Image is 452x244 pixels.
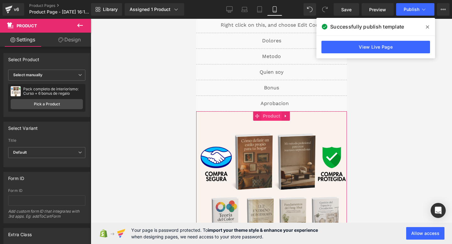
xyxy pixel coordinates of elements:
div: Form ID [8,188,85,193]
strong: import your theme style & enhance your experience [208,227,318,233]
a: Laptop [237,3,252,16]
div: Form ID [8,172,24,181]
div: Select Product [8,53,40,62]
a: Product Pages [29,3,101,8]
button: Undo [304,3,316,16]
a: Expand / Collapse [86,93,94,102]
b: Select manually [13,72,42,77]
span: Publish [404,7,419,12]
span: Product [17,23,37,28]
div: Pack completo de interiorismo: Curso + 6 bonus de regalo [23,87,83,96]
a: Desktop [222,3,237,16]
img: pImage [11,86,21,96]
a: v6 [3,3,24,16]
a: Pick a Product [11,99,83,109]
button: Publish [396,3,434,16]
div: Assigned 1 Product [130,6,179,13]
button: Allow access [406,227,444,240]
a: View Live Page [321,41,430,53]
div: Open Intercom Messenger [431,203,446,218]
button: More [437,3,449,16]
div: Select Variant [8,122,38,131]
span: Your page is password protected. To when designing pages, we need access to your store password. [131,227,318,240]
span: Product [65,93,86,102]
div: Extra Class [8,228,32,237]
a: Tablet [252,3,267,16]
label: Title [8,138,85,145]
div: Add custom form ID that integrates with 3rd apps. Eg: addToCartForm [8,209,85,223]
button: Redo [319,3,331,16]
a: Design [47,33,92,47]
a: Preview [362,3,394,16]
b: Default [13,150,27,155]
span: Preview [369,6,386,13]
div: v6 [13,5,20,13]
span: Library [103,7,118,12]
a: Mobile [267,3,282,16]
span: Save [341,6,352,13]
span: Successfully publish template [330,23,404,30]
span: Product Page - [DATE] 16:18:38 [29,9,89,14]
a: New Library [91,3,122,16]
